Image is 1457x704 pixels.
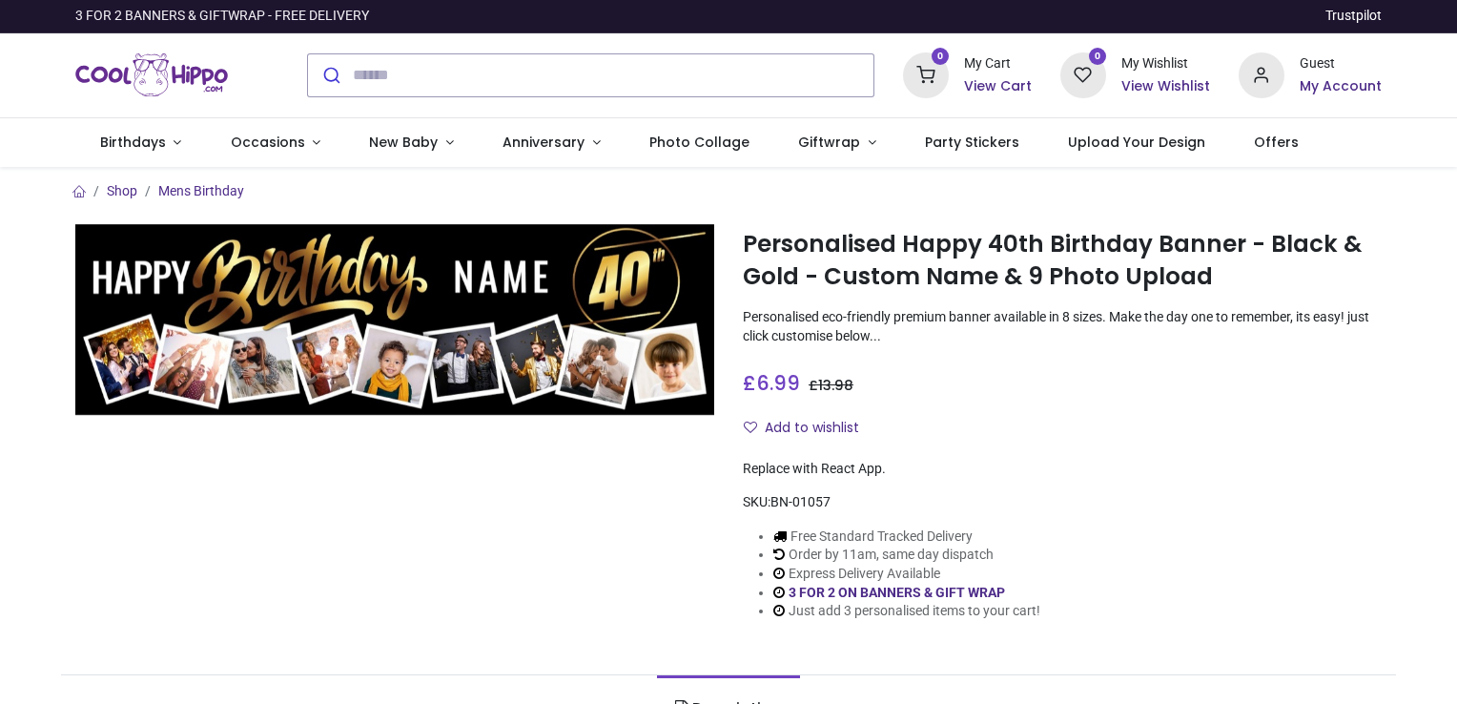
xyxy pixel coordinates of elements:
[231,133,305,152] span: Occasions
[770,494,831,509] span: BN-01057
[308,54,353,96] button: Submit
[743,308,1382,345] p: Personalised eco-friendly premium banner available in 8 sizes. Make the day one to remember, its ...
[744,421,757,434] i: Add to wishlist
[107,183,137,198] a: Shop
[649,133,749,152] span: Photo Collage
[206,118,345,168] a: Occasions
[503,133,585,152] span: Anniversary
[798,133,860,152] span: Giftwrap
[1060,66,1106,81] a: 0
[773,546,1040,565] li: Order by 11am, same day dispatch
[756,369,800,397] span: 6.99
[75,224,714,416] img: Personalised Happy 40th Birthday Banner - Black & Gold - Custom Name & 9 Photo Upload
[789,585,1005,600] a: 3 FOR 2 ON BANNERS & GIFT WRAP
[158,183,244,198] a: Mens Birthday
[1300,77,1382,96] a: My Account
[932,48,950,66] sup: 0
[925,133,1019,152] span: Party Stickers
[345,118,479,168] a: New Baby
[743,493,1382,512] div: SKU:
[75,49,228,102] a: Logo of Cool Hippo
[903,66,949,81] a: 0
[1325,7,1382,26] a: Trustpilot
[100,133,166,152] span: Birthdays
[773,528,1040,547] li: Free Standard Tracked Delivery
[964,54,1032,73] div: My Cart
[773,565,1040,584] li: Express Delivery Available
[773,118,900,168] a: Giftwrap
[818,376,853,395] span: 13.98
[743,412,875,445] button: Add to wishlistAdd to wishlist
[369,133,438,152] span: New Baby
[75,7,369,26] div: 3 FOR 2 BANNERS & GIFTWRAP - FREE DELIVERY
[1068,133,1205,152] span: Upload Your Design
[809,376,853,395] span: £
[964,77,1032,96] a: View Cart
[1121,77,1210,96] a: View Wishlist
[773,602,1040,621] li: Just add 3 personalised items to your cart!
[743,460,1382,479] div: Replace with React App.
[743,228,1382,294] h1: Personalised Happy 40th Birthday Banner - Black & Gold - Custom Name & 9 Photo Upload
[1300,54,1382,73] div: Guest
[75,49,228,102] img: Cool Hippo
[1121,54,1210,73] div: My Wishlist
[75,118,206,168] a: Birthdays
[478,118,625,168] a: Anniversary
[743,369,800,397] span: £
[1089,48,1107,66] sup: 0
[1254,133,1299,152] span: Offers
